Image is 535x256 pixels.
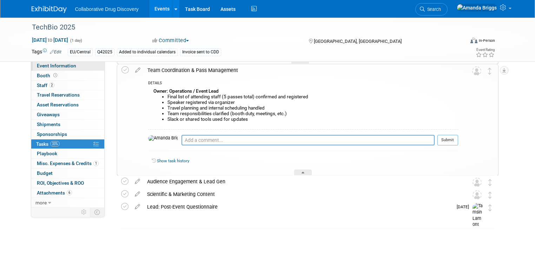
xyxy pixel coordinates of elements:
[148,135,178,142] img: Amanda Briggs
[35,200,47,205] span: more
[457,4,497,12] img: Amanda Briggs
[31,198,104,208] a: more
[157,158,189,163] a: Show task history
[49,83,54,88] span: 2
[457,204,473,209] span: [DATE]
[68,48,93,56] div: EU/Central
[488,192,492,198] i: Move task
[31,159,104,168] a: Misc. Expenses & Credits1
[32,6,67,13] img: ExhibitDay
[67,190,72,195] span: 6
[37,180,84,186] span: ROI, Objectives & ROO
[167,111,458,117] li: Team responsibilities clarified (booth duty, meetings, etc.)
[131,178,144,185] a: edit
[472,66,481,76] img: Unassigned
[37,151,57,156] span: Playbook
[31,110,104,119] a: Giveaways
[167,94,458,100] li: Final list of attending staff (5 passes total) confirmed and registered
[37,92,80,98] span: Travel Reservations
[37,160,99,166] span: Misc. Expenses & Credits
[132,67,144,73] a: edit
[37,73,59,78] span: Booth
[117,48,178,56] div: Added to individual calendars
[47,37,53,43] span: to
[75,6,139,12] span: Collaborative Drug Discovery
[31,178,104,188] a: ROI, Objectives & ROO
[144,64,458,76] div: Team Coordination & Pass Management
[476,48,495,52] div: Event Rating
[144,201,453,213] div: Lead: Post-Event Questionnaire
[31,100,104,110] a: Asset Reservations
[37,122,60,127] span: Shipments
[37,112,60,117] span: Giveaways
[50,141,60,146] span: 33%
[31,90,104,100] a: Travel Reservations
[31,61,104,71] a: Event Information
[167,100,458,105] li: Speaker registered via organizer
[31,188,104,198] a: Attachments6
[36,141,60,147] span: Tasks
[95,48,114,56] div: Q42025
[32,48,61,56] td: Tags
[150,37,192,44] button: Committed
[31,149,104,158] a: Playbook
[32,37,68,43] span: [DATE] [DATE]
[37,190,72,196] span: Attachments
[437,135,458,145] button: Submit
[180,48,221,56] div: Invoice sent to CDD
[425,7,441,12] span: Search
[70,38,82,43] span: (1 day)
[488,179,492,186] i: Move task
[78,208,90,217] td: Personalize Event Tab Strip
[488,68,491,74] i: Move task
[37,83,54,88] span: Staff
[473,203,483,228] img: Tamsin Lamont
[167,105,458,111] li: Travel planning and internal scheduling handled
[415,3,448,15] a: Search
[167,117,458,122] li: Slack or shared tools used for updates
[37,102,79,107] span: Asset Reservations
[144,176,458,188] div: Audience Engagement & Lead Gen
[148,81,458,87] div: DETAILS
[37,170,53,176] span: Budget
[427,37,495,47] div: Event Format
[131,204,144,210] a: edit
[52,73,59,78] span: Booth not reserved yet
[31,139,104,149] a: Tasks33%
[470,38,477,43] img: Format-Inperson.png
[153,88,219,94] b: Owner: Operations / Event Lead
[37,131,67,137] span: Sponsorships
[37,63,76,68] span: Event Information
[50,50,61,54] a: Edit
[144,188,458,200] div: Scientific & Marketing Content
[29,21,456,34] div: TechBio 2025
[31,169,104,178] a: Budget
[31,130,104,139] a: Sponsorships
[31,81,104,90] a: Staff2
[31,71,104,80] a: Booth
[314,39,402,44] span: [GEOGRAPHIC_DATA], [GEOGRAPHIC_DATA]
[478,38,495,43] div: In-Person
[90,208,104,217] td: Toggle Event Tabs
[93,161,99,166] span: 1
[473,178,482,187] img: Unassigned
[31,120,104,129] a: Shipments
[473,190,482,199] img: Unassigned
[131,191,144,197] a: edit
[488,204,492,211] i: Move task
